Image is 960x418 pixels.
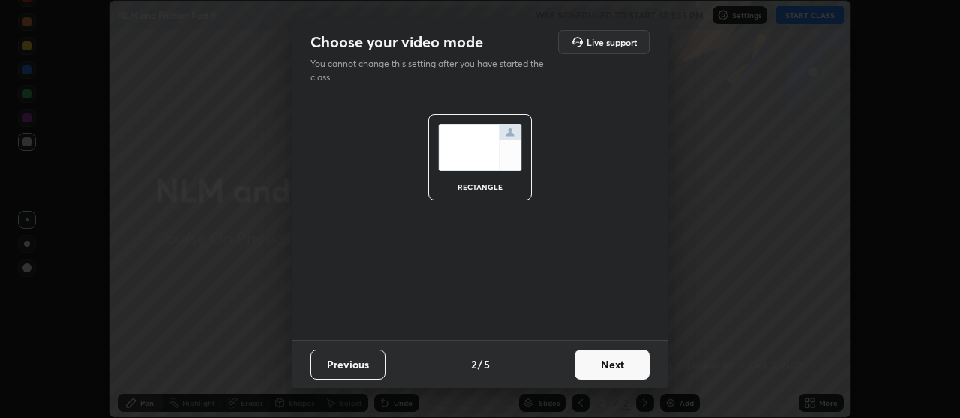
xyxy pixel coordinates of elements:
div: rectangle [450,183,510,191]
button: Previous [310,350,385,380]
h2: Choose your video mode [310,32,483,52]
h4: / [478,356,482,372]
button: Next [574,350,649,380]
h4: 2 [471,356,476,372]
img: normalScreenIcon.ae25ed63.svg [438,124,522,171]
p: You cannot change this setting after you have started the class [310,57,553,84]
h5: Live support [586,38,637,47]
h4: 5 [484,356,490,372]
